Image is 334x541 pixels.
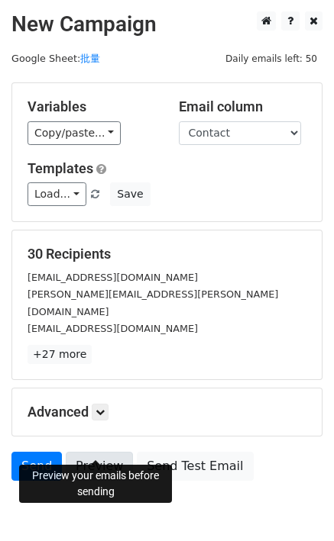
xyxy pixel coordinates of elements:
a: Copy/paste... [28,121,121,145]
iframe: Chat Widget [258,468,334,541]
a: +27 more [28,345,92,364]
a: Preview [66,452,133,481]
span: Daily emails left: 50 [220,50,323,67]
h5: 30 Recipients [28,246,306,262]
small: [EMAIL_ADDRESS][DOMAIN_NAME] [28,272,198,283]
h5: Variables [28,98,156,115]
a: Daily emails left: 50 [220,53,323,64]
a: 批量 [80,53,100,64]
div: Preview your emails before sending [19,465,172,503]
small: Google Sheet: [11,53,100,64]
h2: New Campaign [11,11,323,37]
a: Templates [28,160,93,176]
h5: Advanced [28,404,306,420]
a: Send Test Email [137,452,253,481]
a: Send [11,452,62,481]
a: Load... [28,182,86,206]
h5: Email column [179,98,307,115]
small: [EMAIL_ADDRESS][DOMAIN_NAME] [28,323,198,334]
button: Save [110,182,150,206]
small: [PERSON_NAME][EMAIL_ADDRESS][PERSON_NAME][DOMAIN_NAME] [28,288,278,317]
